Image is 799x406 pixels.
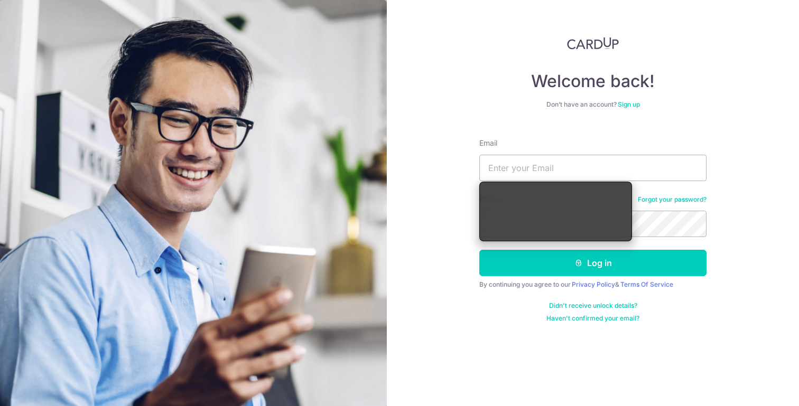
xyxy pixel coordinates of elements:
[479,71,707,92] h4: Welcome back!
[546,314,639,323] a: Haven't confirmed your email?
[479,100,707,109] div: Don’t have an account?
[620,280,673,288] a: Terms Of Service
[479,250,707,276] button: Log in
[479,155,707,181] input: Enter your Email
[479,138,497,148] label: Email
[567,37,619,50] img: CardUp Logo
[479,280,707,289] div: By continuing you agree to our &
[572,280,615,288] a: Privacy Policy
[618,100,640,108] a: Sign up
[638,195,707,204] a: Forgot your password?
[549,301,637,310] a: Didn't receive unlock details?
